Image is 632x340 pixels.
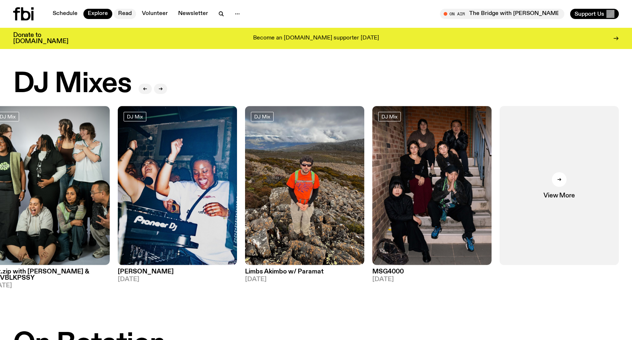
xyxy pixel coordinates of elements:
[13,32,68,45] h3: Donate to [DOMAIN_NAME]
[245,265,364,283] a: Limbs Akimbo w/ Paramat[DATE]
[372,265,492,283] a: MSG4000[DATE]
[570,9,619,19] button: Support Us
[251,112,274,121] a: DJ Mix
[440,9,564,19] button: On AirThe Bridge with [PERSON_NAME]
[378,112,401,121] a: DJ Mix
[124,112,146,121] a: DJ Mix
[83,9,112,19] a: Explore
[48,9,82,19] a: Schedule
[127,114,143,119] span: DJ Mix
[500,106,619,265] a: View More
[13,70,131,98] h2: DJ Mixes
[118,265,237,283] a: [PERSON_NAME][DATE]
[543,193,575,199] span: View More
[174,9,212,19] a: Newsletter
[372,269,492,275] h3: MSG4000
[138,9,172,19] a: Volunteer
[245,276,364,283] span: [DATE]
[114,9,136,19] a: Read
[118,276,237,283] span: [DATE]
[575,11,604,17] span: Support Us
[372,276,492,283] span: [DATE]
[118,269,237,275] h3: [PERSON_NAME]
[245,269,364,275] h3: Limbs Akimbo w/ Paramat
[254,114,270,119] span: DJ Mix
[253,35,379,42] p: Become an [DOMAIN_NAME] supporter [DATE]
[381,114,398,119] span: DJ Mix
